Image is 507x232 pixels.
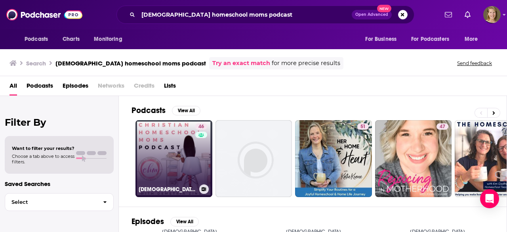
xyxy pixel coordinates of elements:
input: Search podcasts, credits, & more... [138,8,352,21]
span: Open Advanced [355,13,388,17]
span: For Business [365,34,396,45]
a: Try an exact match [212,59,270,68]
button: open menu [406,32,461,47]
span: Want to filter your results? [12,146,74,151]
a: Charts [57,32,84,47]
h3: [DEMOGRAPHIC_DATA] Homeschool Moms Podcast [139,186,196,193]
span: Podcasts [25,34,48,45]
a: EpisodesView All [132,217,199,226]
a: Show notifications dropdown [442,8,455,21]
span: 51 [360,123,366,131]
h3: Search [26,59,46,67]
button: open menu [88,32,132,47]
a: 51 [295,120,372,197]
a: All [10,79,17,96]
a: 51 [357,123,369,130]
a: PodcastsView All [132,105,200,115]
img: Podchaser - Follow, Share and Rate Podcasts [6,7,82,22]
button: open menu [360,32,406,47]
h3: [DEMOGRAPHIC_DATA] homeschool moms podcast [55,59,206,67]
p: Saved Searches [5,180,114,188]
button: Send feedback [455,60,494,67]
a: Lists [164,79,176,96]
h2: Podcasts [132,105,166,115]
a: 46[DEMOGRAPHIC_DATA] Homeschool Moms Podcast [135,120,212,197]
a: 47 [375,120,452,197]
span: Monitoring [94,34,122,45]
button: View All [172,106,200,115]
span: Networks [98,79,124,96]
span: More [465,34,478,45]
div: Open Intercom Messenger [480,189,499,208]
div: Search podcasts, credits, & more... [116,6,414,24]
button: open menu [459,32,488,47]
span: 46 [198,123,204,131]
button: Select [5,193,114,211]
img: User Profile [483,6,501,23]
span: Credits [134,79,154,96]
span: Charts [63,34,80,45]
span: Logged in as tvdockum [483,6,501,23]
a: Episodes [63,79,88,96]
span: for more precise results [272,59,340,68]
h2: Episodes [132,217,164,226]
span: Select [5,199,97,205]
a: 46 [195,123,207,130]
button: View All [170,217,199,226]
button: open menu [19,32,58,47]
button: Open AdvancedNew [352,10,392,19]
a: Show notifications dropdown [461,8,474,21]
span: Choose a tab above to access filters. [12,153,74,165]
span: 47 [440,123,445,131]
button: Show profile menu [483,6,501,23]
a: Podcasts [27,79,53,96]
h2: Filter By [5,117,114,128]
span: For Podcasters [411,34,449,45]
a: 47 [436,123,448,130]
span: New [377,5,391,12]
